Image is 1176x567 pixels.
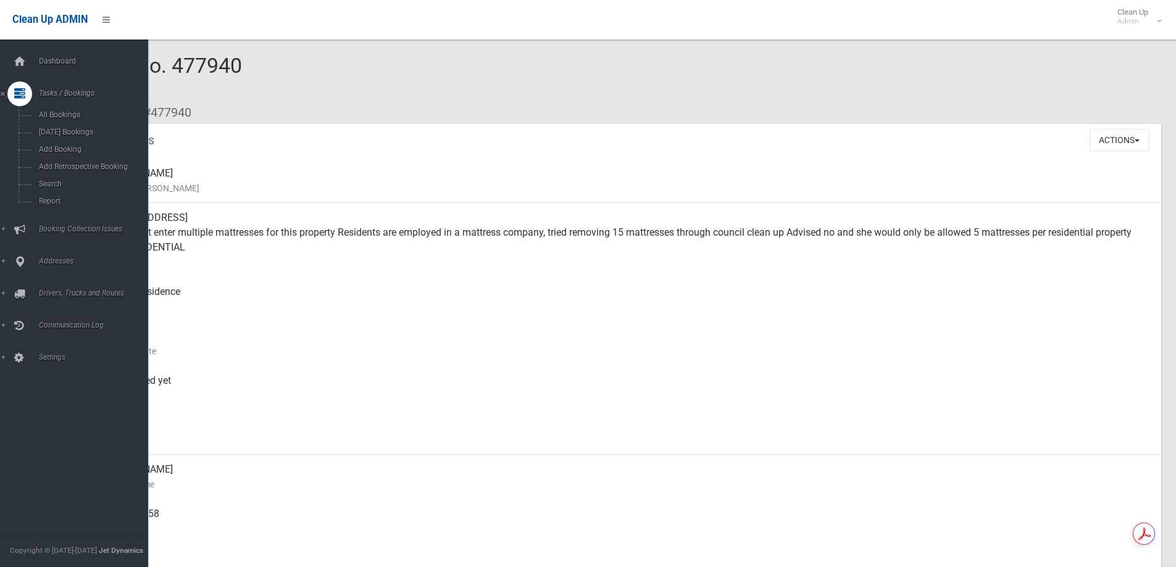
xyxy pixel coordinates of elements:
[99,477,1151,492] small: Contact Name
[99,546,143,555] strong: Jet Dynamics
[35,110,147,119] span: All Bookings
[12,14,88,25] span: Clean Up ADMIN
[99,388,1151,403] small: Collected At
[1111,7,1161,26] span: Clean Up
[35,257,157,265] span: Addresses
[35,89,157,97] span: Tasks / Bookings
[35,289,157,297] span: Drivers, Trucks and Routes
[99,366,1151,410] div: Not collected yet
[54,53,242,101] span: Booking No. 477940
[1090,129,1149,152] button: Actions
[99,181,1151,196] small: Name of [PERSON_NAME]
[99,344,1151,358] small: Collection Date
[35,180,147,188] span: Search
[99,410,1151,455] div: [DATE]
[35,197,147,205] span: Report
[99,432,1151,447] small: Zone
[35,145,147,154] span: Add Booking
[35,162,147,171] span: Add Retrospective Booking
[99,521,1151,536] small: Mobile
[135,101,191,124] li: #477940
[99,299,1151,314] small: Pickup Point
[35,57,157,65] span: Dashboard
[99,255,1151,270] small: Address
[35,225,157,233] span: Booking Collection Issues
[99,499,1151,544] div: 0434 724 558
[99,159,1151,203] div: [PERSON_NAME]
[35,128,147,136] span: [DATE] Bookings
[10,546,97,555] span: Copyright © [DATE]-[DATE]
[99,203,1151,277] div: [STREET_ADDRESS] Do not enter multiple mattresses for this property Residents are employed in a m...
[35,321,157,329] span: Communication Log
[99,277,1151,321] div: Front of Residence
[35,353,157,362] span: Settings
[99,321,1151,366] div: [DATE]
[1117,17,1148,26] small: Admin
[99,455,1151,499] div: [PERSON_NAME]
